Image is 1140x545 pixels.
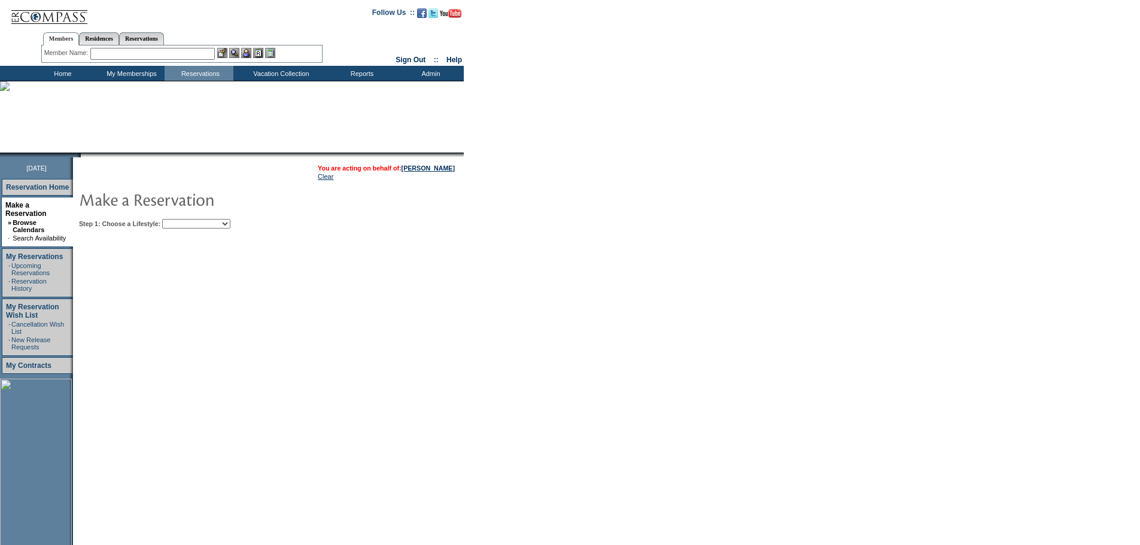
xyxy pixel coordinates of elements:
td: · [8,336,10,351]
td: Reports [326,66,395,81]
a: Cancellation Wish List [11,321,64,335]
a: Reservation Home [6,183,69,191]
a: [PERSON_NAME] [402,165,455,172]
td: Reservations [165,66,233,81]
span: :: [434,56,439,64]
img: Reservations [253,48,263,58]
a: Reservation History [11,278,47,292]
a: My Reservation Wish List [6,303,59,319]
b: » [8,219,11,226]
a: Reservations [119,32,164,45]
td: · [8,321,10,335]
img: b_edit.gif [217,48,227,58]
td: My Memberships [96,66,165,81]
img: Become our fan on Facebook [417,8,427,18]
td: Follow Us :: [372,7,415,22]
a: Follow us on Twitter [428,12,438,19]
img: Subscribe to our YouTube Channel [440,9,461,18]
a: Become our fan on Facebook [417,12,427,19]
a: Clear [318,173,333,180]
a: Subscribe to our YouTube Channel [440,12,461,19]
a: Browse Calendars [13,219,44,233]
td: · [8,235,11,242]
td: Home [27,66,96,81]
td: · [8,262,10,276]
td: Admin [395,66,464,81]
a: Help [446,56,462,64]
b: Step 1: Choose a Lifestyle: [79,220,160,227]
img: pgTtlMakeReservation.gif [79,187,318,211]
a: New Release Requests [11,336,50,351]
a: Make a Reservation [5,201,47,218]
div: Member Name: [44,48,90,58]
img: promoShadowLeftCorner.gif [77,153,81,157]
td: · [8,278,10,292]
img: Impersonate [241,48,251,58]
a: Residences [79,32,119,45]
span: You are acting on behalf of: [318,165,455,172]
img: blank.gif [81,153,82,157]
span: [DATE] [26,165,47,172]
img: View [229,48,239,58]
a: Search Availability [13,235,66,242]
td: Vacation Collection [233,66,326,81]
a: Members [43,32,80,45]
a: Upcoming Reservations [11,262,50,276]
img: Follow us on Twitter [428,8,438,18]
a: My Reservations [6,252,63,261]
a: Sign Out [396,56,425,64]
a: My Contracts [6,361,51,370]
img: b_calculator.gif [265,48,275,58]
